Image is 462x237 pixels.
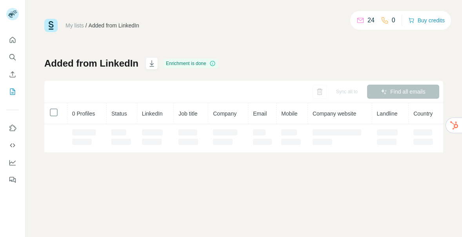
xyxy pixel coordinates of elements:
div: Added from LinkedIn [89,22,139,29]
p: 24 [367,16,375,25]
li: / [85,22,87,29]
button: Feedback [6,173,19,187]
span: 0 Profiles [72,110,95,117]
h1: Added from LinkedIn [44,57,138,70]
button: Search [6,50,19,64]
p: 0 [392,16,395,25]
span: Country [413,110,433,117]
button: Use Surfe API [6,138,19,152]
button: My lists [6,85,19,99]
span: Company [213,110,236,117]
button: Buy credits [408,15,445,26]
div: Enrichment is done [164,59,218,68]
span: Job title [178,110,197,117]
span: Email [253,110,267,117]
button: Quick start [6,33,19,47]
a: My lists [65,22,84,29]
span: Mobile [281,110,297,117]
button: Enrich CSV [6,67,19,81]
img: Surfe Logo [44,19,58,32]
button: Use Surfe on LinkedIn [6,121,19,135]
span: LinkedIn [142,110,163,117]
span: Company website [313,110,356,117]
span: Landline [377,110,398,117]
span: Status [111,110,127,117]
button: Dashboard [6,156,19,170]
